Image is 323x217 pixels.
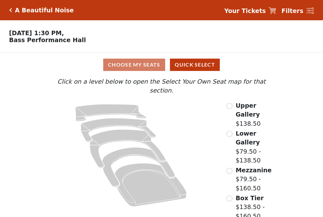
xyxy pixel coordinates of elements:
[81,118,156,142] path: Lower Gallery - Seats Available: 16
[224,6,276,16] a: Your Tickets
[76,104,147,121] path: Upper Gallery - Seats Available: 258
[281,6,314,16] a: Filters
[236,166,278,193] label: $79.50 - $160.50
[236,101,278,128] label: $138.50
[236,167,272,174] span: Mezzanine
[170,59,220,71] button: Quick Select
[236,129,278,165] label: $79.50 - $138.50
[45,77,278,95] p: Click on a level below to open the Select Your Own Seat map for that section.
[115,163,187,207] path: Orchestra / Parterre Circle - Seats Available: 22
[15,7,74,14] h5: A Beautiful Noise
[9,8,12,12] a: Click here to go back to filters
[236,195,264,201] span: Box Tier
[236,102,260,118] span: Upper Gallery
[236,130,260,146] span: Lower Gallery
[224,7,266,14] strong: Your Tickets
[281,7,303,14] strong: Filters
